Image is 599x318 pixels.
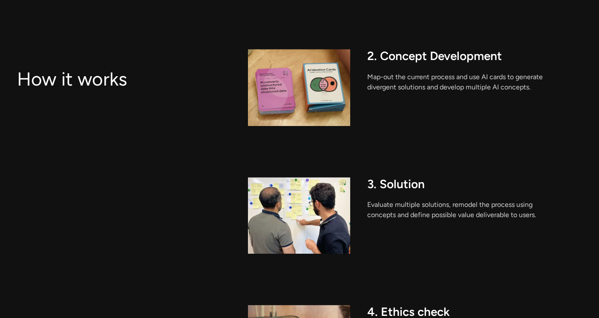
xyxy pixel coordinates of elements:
img: solution image [248,177,350,254]
img: concept development image [248,49,350,126]
p: Evaluate multiple solutions, remodel the process using concepts and define possible value deliver... [367,200,558,220]
h3: 2. Concept Development [367,49,582,63]
h3: 3. Solution [367,177,582,192]
h2: How it works [17,68,127,91]
p: Map-out the current process and use AI cards to generate divergent solutions and develop multiple... [367,72,558,92]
